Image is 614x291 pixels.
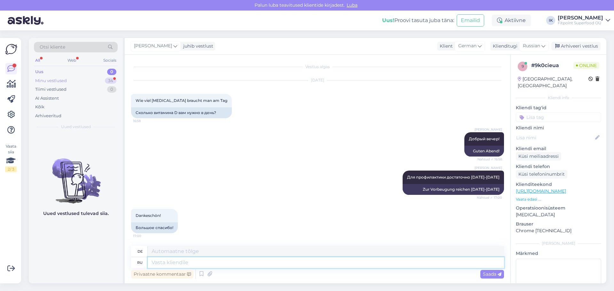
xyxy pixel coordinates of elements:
p: Klienditeekond [516,181,601,188]
p: Uued vestlused tulevad siia. [43,210,109,217]
div: Arhiveeri vestlus [551,42,601,50]
div: Vaata siia [5,143,17,172]
div: Большое спасибо! [131,222,178,233]
img: Askly Logo [5,43,17,55]
b: Uus! [382,17,394,23]
div: Uus [35,69,43,75]
div: Proovi tasuta juba täna: [382,17,454,24]
div: de [138,246,143,257]
div: AI Assistent [35,95,59,102]
div: Klienditugi [490,43,517,50]
span: Russian [523,42,540,50]
a: [PERSON_NAME]Fitpoint Superfood OÜ [558,15,610,26]
div: Сколько витамина D вам нужно в день? [131,107,232,118]
div: 0 [107,69,116,75]
div: [PERSON_NAME] [516,241,601,246]
div: IK [546,16,555,25]
span: Добрый вечер! [469,136,500,141]
p: Kliendi email [516,145,601,152]
div: [GEOGRAPHIC_DATA], [GEOGRAPHIC_DATA] [518,76,588,89]
div: Tiimi vestlused [35,86,67,93]
span: [PERSON_NAME] [134,42,172,50]
div: Kliendi info [516,95,601,101]
p: Brauser [516,221,601,227]
div: [PERSON_NAME] [558,15,603,20]
div: All [34,56,41,65]
span: 9 [522,64,524,69]
div: Küsi meiliaadressi [516,152,561,161]
div: Zur Vorbeugung reichen [DATE]-[DATE] [403,184,504,195]
span: 16:58 [133,119,157,123]
img: No chats [29,147,123,204]
span: Nähtud ✓ 16:58 [477,157,502,162]
div: Küsi telefoninumbrit [516,170,567,179]
div: Privaatne kommentaar [131,270,193,279]
div: Vestlus algas [131,64,504,70]
div: Fitpoint Superfood OÜ [558,20,603,26]
p: Vaata edasi ... [516,196,601,202]
div: Guten Abend! [464,146,504,157]
div: Aktiivne [492,15,531,26]
span: Saada [483,271,501,277]
div: 0 [107,86,116,93]
div: Kõik [35,104,44,110]
div: 2 / 3 [5,166,17,172]
p: Kliendi tag'id [516,104,601,111]
input: Lisa tag [516,112,601,122]
div: Minu vestlused [35,78,67,84]
span: Для профилактики достаточно [DATE]-[DATE] [407,175,500,180]
button: Emailid [457,14,484,27]
span: Otsi kliente [40,44,65,50]
span: [PERSON_NAME] [475,165,502,170]
p: Märkmed [516,250,601,257]
input: Lisa nimi [516,134,594,141]
span: Online [573,62,599,69]
span: Wie viel [MEDICAL_DATA] braucht man am Tag [136,98,227,103]
div: juhib vestlust [181,43,213,50]
div: # 9k0cieua [531,62,573,69]
div: Arhiveeritud [35,113,61,119]
div: [DATE] [131,77,504,83]
p: Kliendi nimi [516,125,601,131]
span: Nähtud ✓ 17:00 [477,195,502,200]
a: [URL][DOMAIN_NAME] [516,188,566,194]
span: Dankeschön! [136,213,161,218]
div: Klient [437,43,453,50]
span: Luba [345,2,359,8]
span: Uued vestlused [61,124,91,130]
span: [PERSON_NAME] [475,127,502,132]
div: ru [137,257,143,268]
span: 17:00 [133,234,157,238]
span: German [458,42,476,50]
div: 34 [105,78,116,84]
div: Socials [102,56,118,65]
p: Chrome [TECHNICAL_ID] [516,227,601,234]
p: [MEDICAL_DATA] [516,211,601,218]
p: Operatsioonisüsteem [516,205,601,211]
div: Web [66,56,77,65]
p: Kliendi telefon [516,163,601,170]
